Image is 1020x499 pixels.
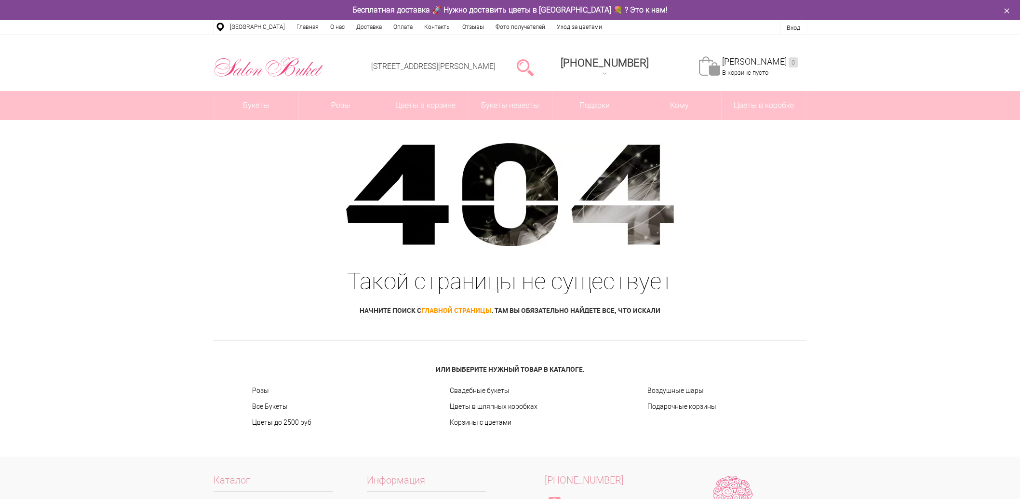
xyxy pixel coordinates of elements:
[252,402,373,412] a: Все Букеты
[647,386,768,396] a: Воздушные шары
[787,24,800,31] a: Вход
[214,475,333,492] span: Каталог
[637,91,722,120] span: Кому
[214,304,806,317] div: начните поиск с . Там вы обязательно найдете все, что искали
[418,20,456,34] a: Контакты
[206,5,814,15] div: Бесплатная доставка 🚀 Нужно доставить цветы в [GEOGRAPHIC_DATA] 💐 ? Это к нам!
[324,20,350,34] a: О нас
[490,20,551,34] a: Фото получателей
[510,475,658,486] a: [PHONE_NUMBER]
[545,474,624,486] span: [PHONE_NUMBER]
[555,54,655,81] a: [PHONE_NUMBER]
[456,20,490,34] a: Отзывы
[346,143,674,246] img: 404.jpg.webp
[224,20,291,34] a: [GEOGRAPHIC_DATA]
[421,306,491,315] a: главной страницы
[214,91,298,120] a: Букеты
[552,91,637,120] a: Подарки
[214,54,324,80] img: Цветы Нижний Новгород
[551,20,608,34] a: Уход за цветами
[350,20,388,34] a: Доставка
[450,402,570,412] a: Цветы в шляпных коробках
[789,57,798,67] ins: 0
[388,20,418,34] a: Оплата
[561,57,649,69] span: [PHONE_NUMBER]
[450,418,570,428] a: Корзины с цветами
[722,91,806,120] a: Цветы в коробке
[214,364,806,374] div: Или выберите нужный товар в каталоге.
[722,56,798,67] a: [PERSON_NAME]
[371,62,496,71] a: [STREET_ADDRESS][PERSON_NAME]
[722,69,768,76] span: В корзине пусто
[252,386,373,396] a: Розы
[252,418,373,428] a: Цветы до 2500 руб
[468,91,552,120] a: Букеты невесты
[367,475,486,492] span: Информация
[299,91,383,120] a: Розы
[450,386,570,396] a: Свадебные букеты
[291,20,324,34] a: Главная
[647,402,768,412] a: Подарочные корзины
[383,91,468,120] a: Цветы в корзине
[214,269,806,292] h1: Такой страницы не существует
